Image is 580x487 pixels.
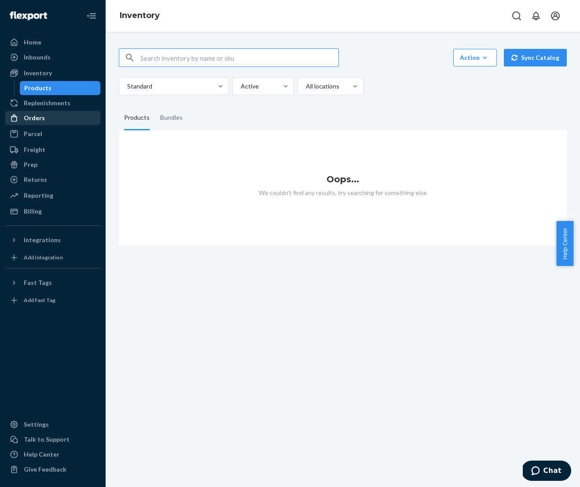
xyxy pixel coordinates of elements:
a: Parcel [5,127,100,141]
img: Flexport logo [10,11,47,20]
a: Help Center [5,447,100,461]
a: Home [5,35,100,49]
div: Inbounds [24,53,51,62]
input: Search inventory by name or sku [140,49,338,66]
div: Bundles [160,106,183,130]
div: Integrations [24,236,61,244]
button: Open notifications [527,7,545,25]
button: Talk to Support [5,432,100,446]
div: Action [460,53,490,62]
div: Add Fast Tag [24,296,55,304]
div: Returns [24,175,47,184]
div: Billing [24,207,42,216]
button: Fast Tags [5,276,100,290]
input: Standard [126,82,127,91]
div: Fast Tags [24,278,52,287]
div: Products [24,84,51,92]
a: Inventory [120,11,160,20]
a: Replenishments [5,96,100,110]
div: Settings [24,420,49,429]
div: Orders [24,114,45,122]
div: Parcel [24,129,42,138]
button: Open Search Box [508,7,525,25]
button: Close Navigation [83,7,100,25]
a: Inventory [5,66,100,80]
a: Orders [5,111,100,125]
ol: breadcrumbs [113,3,167,29]
a: Add Fast Tag [5,293,100,307]
div: Home [24,38,41,47]
button: Integrations [5,233,100,247]
a: Products [20,81,101,95]
a: Settings [5,417,100,432]
div: Products [124,106,150,130]
a: Billing [5,204,100,218]
a: Freight [5,143,100,157]
p: We couldn't find any results, try searching for something else [119,188,567,197]
div: Reporting [24,191,53,200]
div: Add Integration [24,254,63,261]
div: Give Feedback [24,465,66,474]
input: All locations [305,82,306,91]
button: Give Feedback [5,462,100,476]
button: Sync Catalog [504,49,567,66]
div: Freight [24,145,45,154]
a: Inbounds [5,50,100,64]
div: Help Center [24,450,59,459]
iframe: Opens a widget where you can chat to one of our agents [523,461,571,483]
button: Action [453,49,497,66]
div: Inventory [24,69,52,77]
a: Prep [5,158,100,172]
a: Returns [5,173,100,187]
button: Help Center [556,221,573,266]
h1: Oops... [119,174,567,184]
div: Talk to Support [24,435,70,444]
a: Reporting [5,188,100,203]
div: Replenishments [24,99,70,107]
button: Open account menu [547,7,564,25]
input: Active [240,82,241,91]
div: Prep [24,160,37,169]
a: Add Integration [5,251,100,265]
